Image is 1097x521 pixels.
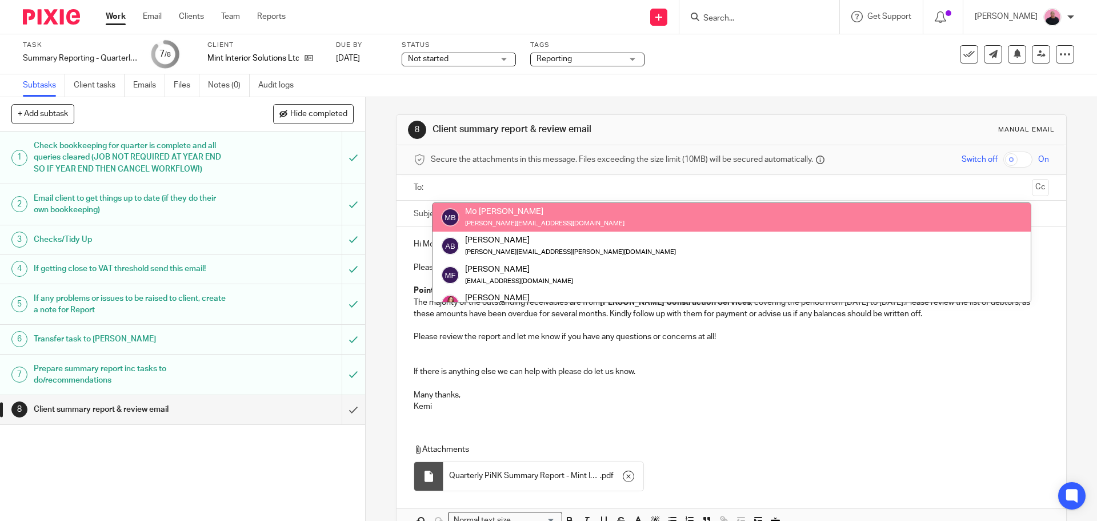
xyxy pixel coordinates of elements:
[537,55,572,63] span: Reporting
[11,150,27,166] div: 1
[414,262,1048,273] p: Please find attached your PiNK Summary Report for quarter ending [DATE]
[449,470,600,482] span: Quarterly PiNK Summary Report - Mint Interior Solutions Ltd (Q3 [DATE]-[DATE] (QTD to [DATE]))
[257,11,286,22] a: Reports
[465,206,624,217] div: Mo [PERSON_NAME]
[34,260,231,277] h1: If getting close to VAT threshold send this email!
[465,278,573,284] small: [EMAIL_ADDRESS][DOMAIN_NAME]
[23,41,137,50] label: Task
[11,104,74,124] button: + Add subtask
[441,266,459,284] img: svg%3E
[414,238,1048,250] p: Hi Mo
[1043,8,1062,26] img: Bio%20-%20Kemi%20.png
[465,263,573,275] div: [PERSON_NAME]
[133,74,165,97] a: Emails
[1038,154,1049,165] span: On
[530,41,644,50] label: Tags
[34,137,231,178] h1: Check bookkeeping for quarter is complete and all queries cleared (JOB NOT REQUIRED AT YEAR END S...
[34,360,231,389] h1: Prepare summary report inc tasks to do/recommendations
[34,290,231,319] h1: If any problems or issues to be raised to client, create a note for Report
[273,104,354,124] button: Hide completed
[11,331,27,347] div: 6
[34,190,231,219] h1: Email client to get things up to date (if they do their own bookkeeping)
[414,287,485,295] strong: Points to highlight:
[975,11,1038,22] p: [PERSON_NAME]
[159,47,171,61] div: 7
[414,366,1048,377] p: If there is anything else we can help with please do let us know.
[441,208,459,226] img: svg%3E
[441,237,459,255] img: svg%3E
[414,389,1048,401] p: Many thanks,
[414,401,1048,412] p: Kemi
[23,9,80,25] img: Pixie
[207,53,299,64] p: Mint Interior Solutions Ltd
[221,11,240,22] a: Team
[143,11,162,22] a: Email
[106,11,126,22] a: Work
[34,401,231,418] h1: Client summary report & review email
[11,296,27,312] div: 5
[465,292,624,304] div: [PERSON_NAME]
[441,295,459,313] img: 21.png
[165,51,171,58] small: /8
[23,74,65,97] a: Subtasks
[258,74,302,97] a: Audit logs
[208,74,250,97] a: Notes (0)
[34,231,231,248] h1: Checks/Tidy Up
[431,154,813,165] span: Secure the attachments in this message. Files exceeding the size limit (10MB) will be secured aut...
[414,297,1048,320] p: The majority of the outstanding receivables are from , covering the period from [DATE] to [DATE]....
[602,470,614,482] span: pdf
[11,232,27,248] div: 3
[11,367,27,383] div: 7
[174,74,199,97] a: Files
[336,54,360,62] span: [DATE]
[11,401,27,417] div: 8
[465,234,676,246] div: [PERSON_NAME]
[962,154,998,165] span: Switch off
[443,462,643,491] div: .
[207,41,322,50] label: Client
[414,208,443,220] label: Subject:
[408,121,426,139] div: 8
[11,196,27,212] div: 2
[465,249,676,255] small: [PERSON_NAME][EMAIL_ADDRESS][PERSON_NAME][DOMAIN_NAME]
[414,331,1048,343] p: Please review the report and let me know if you have any questions or concerns at all!
[433,124,756,136] h1: Client summary report & review email
[34,331,231,348] h1: Transfer task to [PERSON_NAME]
[336,41,387,50] label: Due by
[179,11,204,22] a: Clients
[702,14,805,24] input: Search
[408,55,449,63] span: Not started
[402,41,516,50] label: Status
[23,53,137,64] div: Summary Reporting - Quarterly - Ltd Co
[1032,179,1049,196] button: Cc
[998,125,1055,134] div: Manual email
[290,110,347,119] span: Hide completed
[414,444,1027,455] p: Attachments
[414,182,426,193] label: To:
[11,261,27,277] div: 4
[465,220,624,226] small: [PERSON_NAME][EMAIL_ADDRESS][DOMAIN_NAME]
[74,74,125,97] a: Client tasks
[867,13,911,21] span: Get Support
[600,299,751,307] strong: [PERSON_NAME] Construction Services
